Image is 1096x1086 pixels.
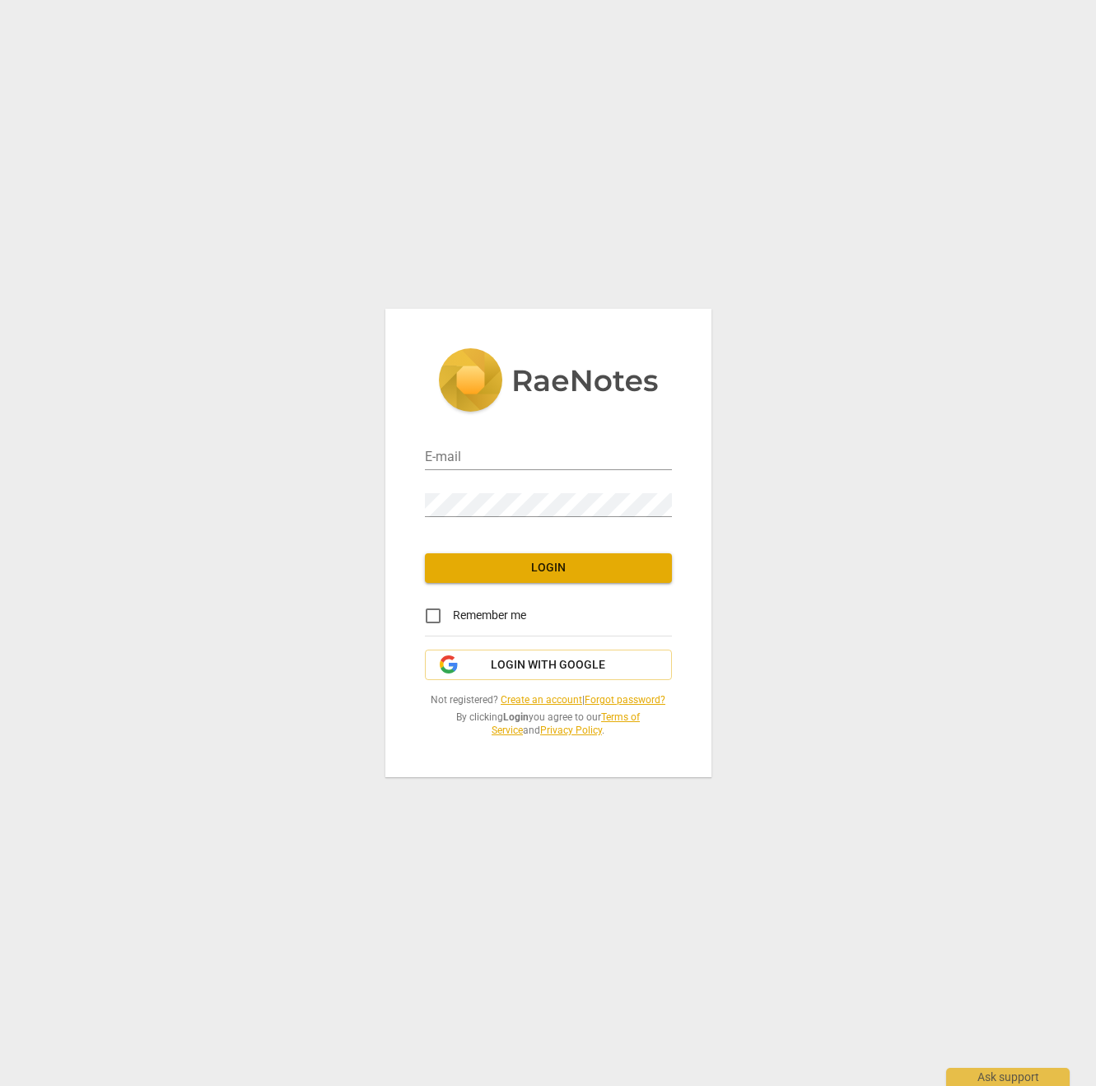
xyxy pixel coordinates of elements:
a: Create an account [501,694,582,706]
div: Ask support [946,1068,1070,1086]
span: Login with Google [491,657,605,674]
img: 5ac2273c67554f335776073100b6d88f.svg [438,348,659,416]
button: Login with Google [425,650,672,681]
span: Login [438,560,659,576]
button: Login [425,553,672,583]
span: By clicking you agree to our and . [425,711,672,738]
a: Forgot password? [585,694,665,706]
b: Login [503,711,529,723]
span: Not registered? | [425,693,672,707]
span: Remember me [453,607,526,624]
a: Privacy Policy [540,725,602,736]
